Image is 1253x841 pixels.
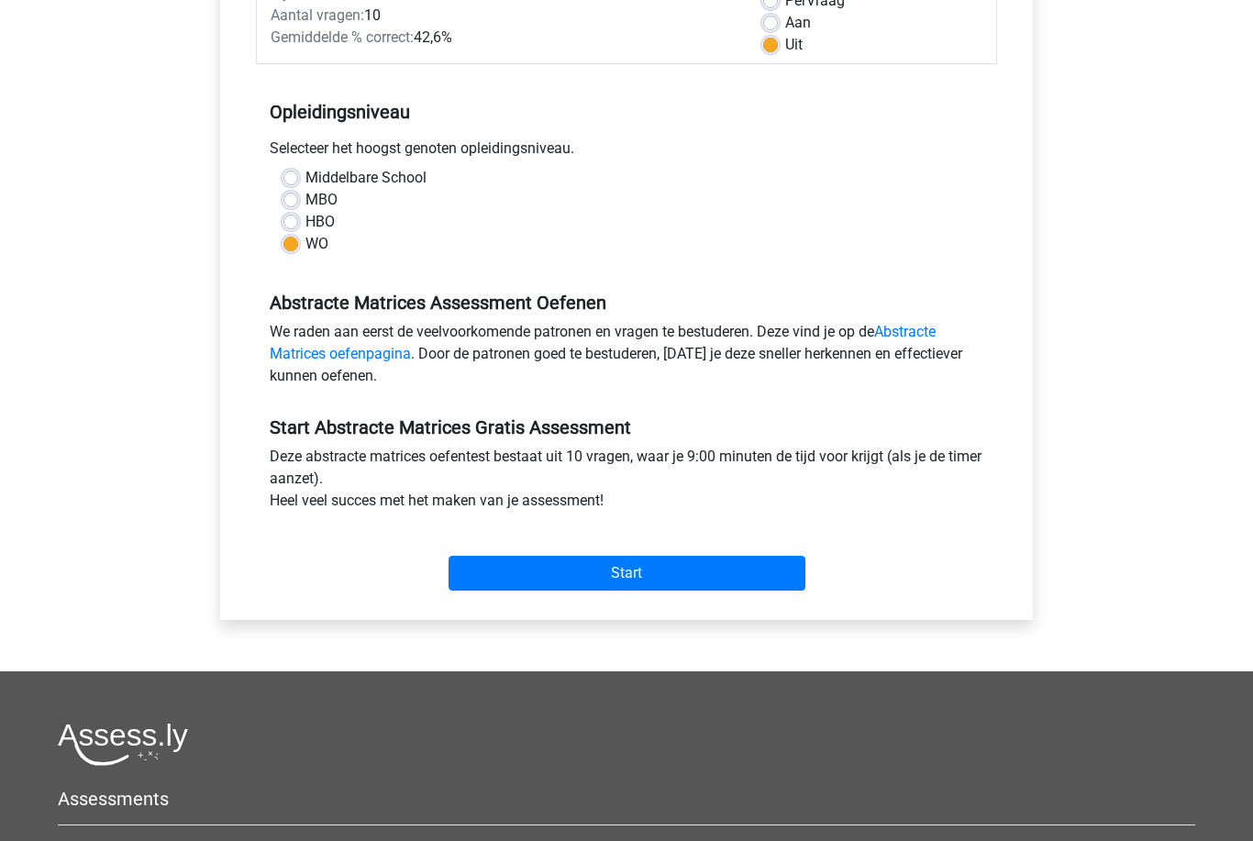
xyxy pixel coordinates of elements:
span: Aantal vragen: [271,6,364,24]
label: MBO [305,189,338,211]
label: HBO [305,211,335,233]
div: 42,6% [257,27,749,49]
label: WO [305,233,328,255]
div: Selecteer het hoogst genoten opleidingsniveau. [256,138,997,167]
div: We raden aan eerst de veelvoorkomende patronen en vragen te bestuderen. Deze vind je op de . Door... [256,321,997,394]
h5: Assessments [58,788,1195,810]
div: Deze abstracte matrices oefentest bestaat uit 10 vragen, waar je 9:00 minuten de tijd voor krijgt... [256,446,997,519]
label: Aan [785,12,811,34]
div: 10 [257,5,749,27]
h5: Start Abstracte Matrices Gratis Assessment [270,416,983,438]
input: Start [449,556,805,591]
label: Uit [785,34,803,56]
span: Gemiddelde % correct: [271,28,414,46]
label: Middelbare School [305,167,427,189]
h5: Opleidingsniveau [270,94,983,130]
img: Assessly logo [58,723,188,766]
h5: Abstracte Matrices Assessment Oefenen [270,292,983,314]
